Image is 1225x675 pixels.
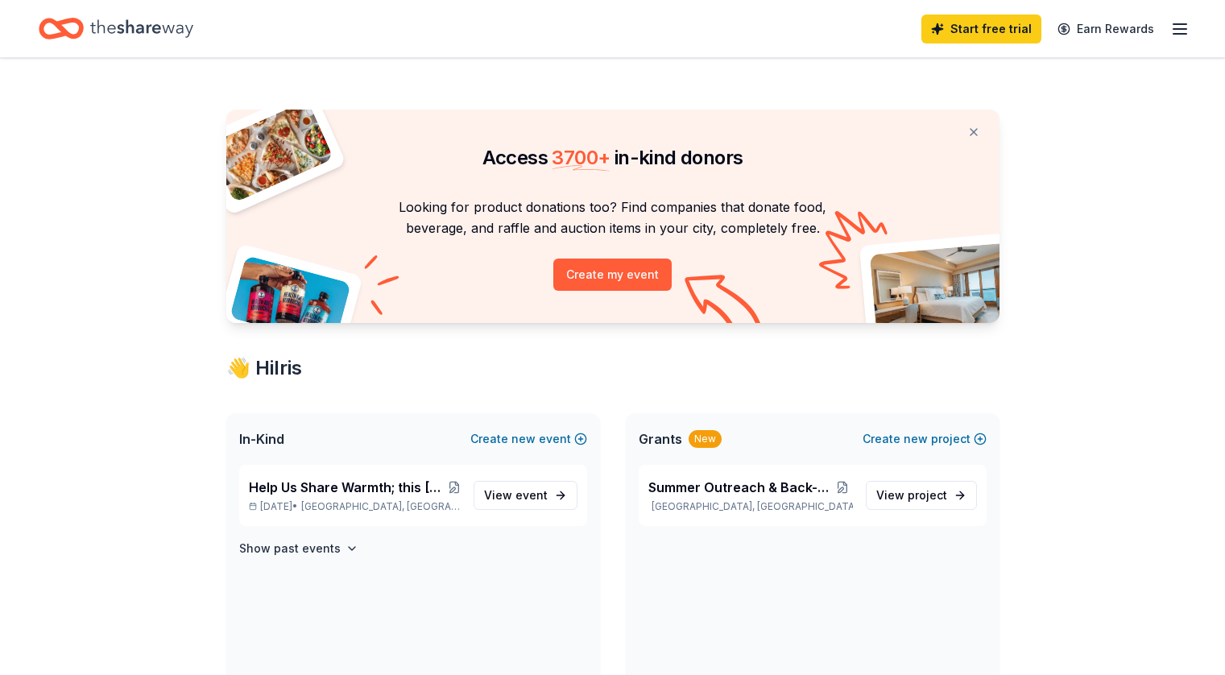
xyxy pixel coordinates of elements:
button: Show past events [239,539,358,558]
h4: Show past events [239,539,341,558]
span: 3700 + [552,146,610,169]
span: new [511,429,536,449]
span: View [876,486,947,505]
span: In-Kind [239,429,284,449]
a: Home [39,10,193,48]
a: View event [474,481,577,510]
button: Createnewproject [863,429,987,449]
p: [GEOGRAPHIC_DATA], [GEOGRAPHIC_DATA] [648,500,853,513]
span: project [908,488,947,502]
div: 👋 Hi Iris [226,355,999,381]
div: New [689,430,722,448]
span: Grants [639,429,682,449]
span: [GEOGRAPHIC_DATA], [GEOGRAPHIC_DATA] [301,500,460,513]
img: Curvy arrow [685,275,765,335]
img: Pizza [208,100,333,203]
button: Createnewevent [470,429,587,449]
a: View project [866,481,977,510]
span: Summer Outreach & Back-to-School Initiative [648,478,832,497]
a: Start free trial [921,14,1041,43]
a: Earn Rewards [1048,14,1164,43]
p: [DATE] • [249,500,461,513]
span: new [904,429,928,449]
p: Looking for product donations too? Find companies that donate food, beverage, and raffle and auct... [246,197,980,239]
span: event [515,488,548,502]
span: Help Us Share Warmth; this [DATE], GHGS is proud to give back to the City of [GEOGRAPHIC_DATA]. [249,478,448,497]
span: Access in-kind donors [482,146,743,169]
button: Create my event [553,259,672,291]
span: View [484,486,548,505]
